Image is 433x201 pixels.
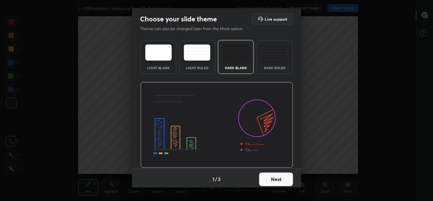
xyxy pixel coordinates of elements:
img: darkTheme.f0cc69e5.svg [223,44,249,61]
div: Light Ruled [184,66,211,69]
img: lightTheme.e5ed3b09.svg [145,44,172,61]
h5: Live support [265,17,287,21]
h4: 1 [212,176,214,183]
img: darkThemeBanner.d06ce4a2.svg [140,82,293,168]
h4: 3 [218,176,221,183]
h4: / [215,176,217,183]
p: Theme can also be changed later from the More option [140,26,250,32]
div: Light Blank [145,66,172,69]
h2: Choose your slide theme [140,15,217,23]
img: lightRuledTheme.5fabf969.svg [184,44,210,61]
div: Dark Blank [222,66,249,69]
div: Dark Ruled [261,66,288,69]
button: Next [259,173,293,186]
img: darkRuledTheme.de295e13.svg [261,44,288,61]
